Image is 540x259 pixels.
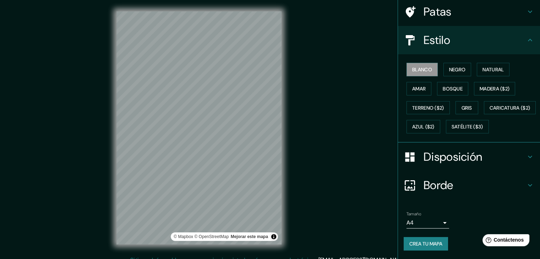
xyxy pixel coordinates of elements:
[443,86,463,92] font: Bosque
[407,217,449,228] div: A4
[398,26,540,54] div: Estilo
[194,234,229,239] font: © OpenStreetMap
[407,120,440,133] button: Azul ($2)
[409,241,442,247] font: Crea tu mapa
[174,234,193,239] a: Mapbox
[412,66,432,73] font: Blanco
[477,63,509,76] button: Natural
[477,231,532,251] iframe: Lanzador de widgets de ayuda
[449,66,466,73] font: Negro
[424,33,450,48] font: Estilo
[424,178,453,193] font: Borde
[269,232,278,241] button: Activar o desactivar atribución
[398,171,540,199] div: Borde
[398,143,540,171] div: Disposición
[424,4,452,19] font: Patas
[412,124,435,130] font: Azul ($2)
[407,82,431,95] button: Amar
[443,63,471,76] button: Negro
[404,237,448,250] button: Crea tu mapa
[446,120,489,133] button: Satélite ($3)
[480,86,509,92] font: Madera ($2)
[474,82,515,95] button: Madera ($2)
[407,211,421,217] font: Tamaño
[482,66,504,73] font: Natural
[407,63,438,76] button: Blanco
[231,234,268,239] a: Comentarios sobre el mapa
[412,105,444,111] font: Terreno ($2)
[412,86,426,92] font: Amar
[484,101,536,115] button: Caricatura ($2)
[231,234,268,239] font: Mejorar este mapa
[174,234,193,239] font: © Mapbox
[116,11,282,244] canvas: Mapa
[462,105,472,111] font: Gris
[490,105,530,111] font: Caricatura ($2)
[437,82,468,95] button: Bosque
[407,219,414,226] font: A4
[456,101,478,115] button: Gris
[194,234,229,239] a: Mapa de OpenStreet
[424,149,482,164] font: Disposición
[407,101,450,115] button: Terreno ($2)
[452,124,483,130] font: Satélite ($3)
